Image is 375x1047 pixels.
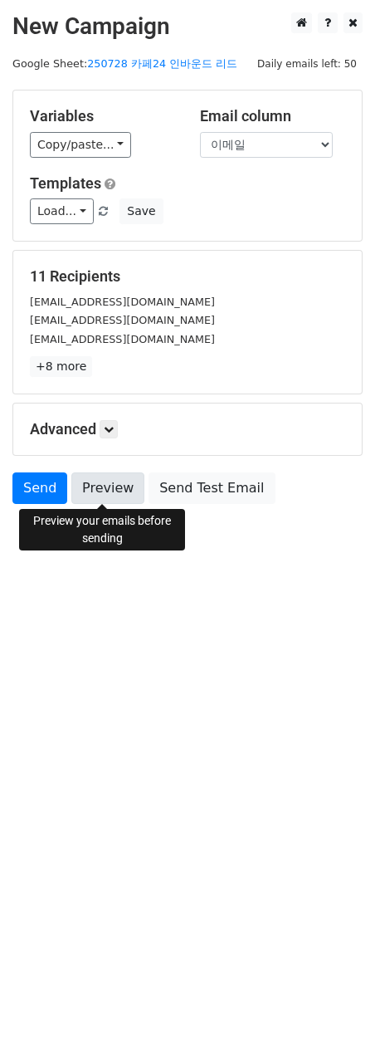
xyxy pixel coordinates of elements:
div: 채팅 위젯 [292,967,375,1047]
a: Load... [30,198,94,224]
a: Copy/paste... [30,132,131,158]
iframe: Chat Widget [292,967,375,1047]
span: Daily emails left: 50 [251,55,363,73]
a: Daily emails left: 50 [251,57,363,70]
small: [EMAIL_ADDRESS][DOMAIN_NAME] [30,296,215,308]
a: Send Test Email [149,472,275,504]
a: Send [12,472,67,504]
button: Save [119,198,163,224]
small: [EMAIL_ADDRESS][DOMAIN_NAME] [30,314,215,326]
h5: Variables [30,107,175,125]
a: 250728 카페24 인바운드 리드 [87,57,237,70]
h5: Advanced [30,420,345,438]
a: Preview [71,472,144,504]
h5: 11 Recipients [30,267,345,286]
a: Templates [30,174,101,192]
small: Google Sheet: [12,57,237,70]
h2: New Campaign [12,12,363,41]
a: +8 more [30,356,92,377]
div: Preview your emails before sending [19,509,185,550]
h5: Email column [200,107,345,125]
small: [EMAIL_ADDRESS][DOMAIN_NAME] [30,333,215,345]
